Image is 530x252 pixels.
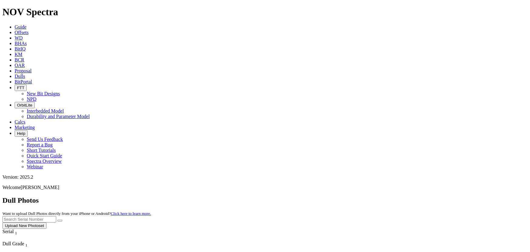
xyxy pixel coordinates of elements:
[27,137,63,142] a: Send Us Feedback
[15,41,27,46] a: BHAs
[15,63,25,68] a: OAR
[111,211,151,216] a: Click here to learn more.
[15,125,35,130] a: Marketing
[15,35,23,40] a: WD
[15,130,28,137] button: Help
[2,241,45,248] div: Dull Grade Sort None
[2,211,151,216] small: Want to upload Dull Photos directly from your iPhone or Android?
[26,243,28,247] sub: 1
[27,148,56,153] a: Short Tutorials
[2,174,528,180] div: Version: 2025.2
[15,57,24,62] a: BCR
[15,24,26,30] a: Guide
[27,142,53,147] a: Report a Bug
[15,102,35,108] button: OrbitLite
[27,153,62,158] a: Quick Start Guide
[21,185,59,190] span: [PERSON_NAME]
[2,222,46,229] button: Upload New Photoset
[15,68,32,73] a: Proposal
[15,46,26,51] a: BitIQ
[2,236,28,241] div: Column Menu
[15,85,27,91] button: FTT
[2,216,56,222] input: Search Serial Number
[2,229,14,234] span: Serial
[27,114,90,119] a: Durability and Parameter Model
[2,185,528,190] p: Welcome
[2,241,24,246] span: Dull Grade
[2,196,528,205] h2: Dull Photos
[27,91,60,96] a: New Bit Designs
[15,74,25,79] a: Dulls
[15,52,22,57] a: KM
[2,6,528,18] h1: NOV Spectra
[2,229,28,241] div: Sort None
[17,131,25,136] span: Help
[15,119,26,124] a: Calcs
[27,96,36,102] a: NPD
[17,86,24,90] span: FTT
[27,108,64,114] a: Interbedded Model
[15,231,17,235] sub: 1
[15,79,32,84] a: BitPortal
[27,164,43,169] a: Webinar
[15,30,29,35] a: Offsets
[17,103,32,107] span: OrbitLite
[15,229,17,234] span: Sort None
[2,229,28,236] div: Serial Sort None
[27,159,62,164] a: Spectra Overview
[26,241,28,246] span: Sort None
